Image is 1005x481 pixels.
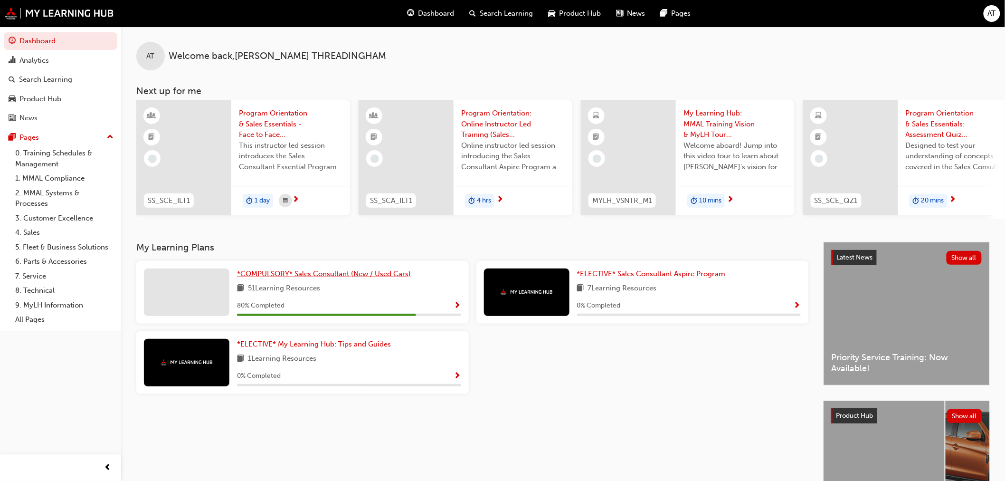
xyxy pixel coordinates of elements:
h3: Next up for me [121,86,1005,96]
span: learningRecordVerb_NONE-icon [593,154,601,163]
span: search-icon [9,76,15,84]
span: news-icon [9,114,16,123]
a: Latest NewsShow allPriority Service Training: Now Available! [824,242,990,385]
span: learningRecordVerb_NONE-icon [148,154,157,163]
button: DashboardAnalyticsSearch LearningProduct HubNews [4,30,117,129]
span: learningResourceType_INSTRUCTOR_LED-icon [371,110,378,122]
a: *ELECTIVE* Sales Consultant Aspire Program [577,269,730,279]
span: calendar-icon [283,195,288,207]
button: AT [984,5,1000,22]
a: guage-iconDashboard [399,4,462,23]
span: News [627,8,645,19]
a: 1. MMAL Compliance [11,171,117,186]
span: prev-icon [104,462,112,474]
a: Latest NewsShow all [832,250,982,265]
span: Welcome back , [PERSON_NAME] THREADINGHAM [169,51,386,62]
button: Show Progress [794,300,801,312]
a: 4. Sales [11,225,117,240]
a: 9. MyLH Information [11,298,117,313]
span: SS_SCA_ILT1 [370,195,412,206]
img: mmal [501,289,553,295]
a: SS_SCE_ILT1Program Orientation & Sales Essentials - Face to Face Instructor Led Training (Sales C... [136,100,350,215]
span: book-icon [237,283,244,295]
a: car-iconProduct Hub [540,4,608,23]
a: news-iconNews [608,4,653,23]
span: Search Learning [480,8,533,19]
span: next-icon [949,196,957,204]
button: Pages [4,129,117,146]
span: MYLH_VSNTR_M1 [592,195,652,206]
a: 0. Training Schedules & Management [11,146,117,171]
span: *ELECTIVE* My Learning Hub: Tips and Guides [237,340,391,348]
span: Show Progress [794,302,801,310]
a: 6. Parts & Accessories [11,254,117,269]
div: Product Hub [19,94,61,105]
span: AT [147,51,155,62]
span: learningResourceType_INSTRUCTOR_LED-icon [149,110,155,122]
a: 3. Customer Excellence [11,211,117,226]
span: guage-icon [9,37,16,46]
span: 0 % Completed [237,371,281,382]
span: booktick-icon [371,131,378,144]
a: News [4,109,117,127]
button: Show Progress [454,300,461,312]
span: pages-icon [660,8,667,19]
span: car-icon [548,8,555,19]
a: Product Hub [4,90,117,108]
span: SS_SCE_ILT1 [148,195,190,206]
span: next-icon [496,196,503,204]
a: 8. Technical [11,283,117,298]
span: 1 Learning Resources [248,353,316,365]
a: search-iconSearch Learning [462,4,540,23]
span: next-icon [727,196,734,204]
span: Product Hub [559,8,601,19]
a: SS_SCA_ILT1Program Orientation: Online Instructor Led Training (Sales Consultant Aspire Program)O... [359,100,572,215]
span: learningRecordVerb_NONE-icon [815,154,824,163]
div: Analytics [19,55,49,66]
span: duration-icon [913,195,920,207]
span: up-icon [107,131,114,144]
button: Show all [947,409,983,423]
span: Priority Service Training: Now Available! [832,352,982,374]
a: Product HubShow all [831,408,982,423]
span: duration-icon [246,195,253,207]
span: Program Orientation: Online Instructor Led Training (Sales Consultant Aspire Program) [461,108,565,140]
span: *ELECTIVE* Sales Consultant Aspire Program [577,269,726,278]
span: Dashboard [418,8,454,19]
div: Search Learning [19,74,72,85]
span: news-icon [616,8,623,19]
button: Show all [947,251,982,265]
span: SS_SCE_QZ1 [815,195,858,206]
span: car-icon [9,95,16,104]
span: next-icon [292,196,299,204]
span: book-icon [237,353,244,365]
span: 1 day [255,195,270,206]
div: Pages [19,132,39,143]
span: booktick-icon [593,131,600,144]
span: Show Progress [454,302,461,310]
span: guage-icon [407,8,414,19]
span: Online instructor led session introducing the Sales Consultant Aspire Program and outlining what ... [461,140,565,173]
a: 2. MMAL Systems & Processes [11,186,117,211]
a: 5. Fleet & Business Solutions [11,240,117,255]
a: 7. Service [11,269,117,284]
span: booktick-icon [815,131,822,144]
span: Pages [671,8,691,19]
a: MYLH_VSNTR_M1My Learning Hub: MMAL Training Vision & MyLH Tour (Elective)Welcome aboard! Jump int... [581,100,795,215]
span: learningRecordVerb_NONE-icon [370,154,379,163]
span: Welcome aboard! Jump into this video tour to learn about [PERSON_NAME]'s vision for your learning... [683,140,787,173]
a: Analytics [4,52,117,69]
span: duration-icon [468,195,475,207]
span: book-icon [577,283,584,295]
span: chart-icon [9,57,16,65]
span: This instructor led session introduces the Sales Consultant Essential Program and outlines what y... [239,140,342,173]
span: learningResourceType_ELEARNING-icon [593,110,600,122]
a: All Pages [11,312,117,327]
span: My Learning Hub: MMAL Training Vision & MyLH Tour (Elective) [683,108,787,140]
span: Latest News [837,253,873,261]
img: mmal [5,7,114,19]
span: 0 % Completed [577,300,621,311]
button: Show Progress [454,370,461,382]
span: duration-icon [691,195,697,207]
